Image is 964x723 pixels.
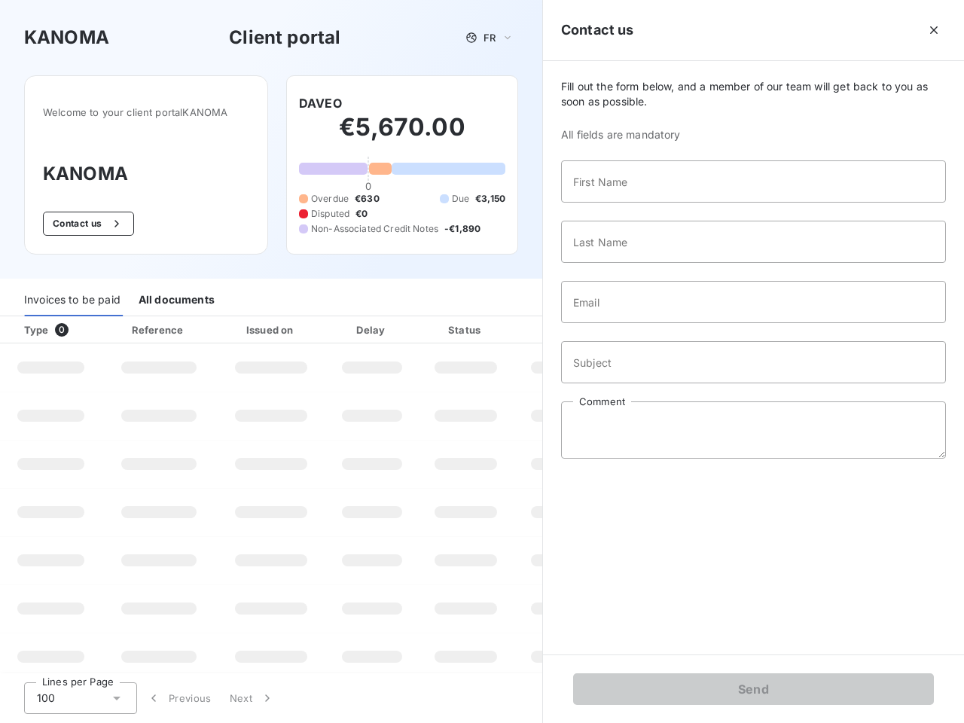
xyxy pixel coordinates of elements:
[355,192,380,206] span: €630
[561,341,946,383] input: placeholder
[137,682,221,714] button: Previous
[561,79,946,109] span: Fill out the form below, and a member of our team will get back to you as soon as possible.
[444,222,480,236] span: -€1,890
[24,285,120,316] div: Invoices to be paid
[517,322,613,337] div: Amount
[329,322,415,337] div: Delay
[311,207,349,221] span: Disputed
[55,323,69,337] span: 0
[475,192,505,206] span: €3,150
[299,94,342,112] h6: DAVEO
[43,212,134,236] button: Contact us
[561,160,946,203] input: placeholder
[311,192,349,206] span: Overdue
[15,322,99,337] div: Type
[561,221,946,263] input: placeholder
[365,180,371,192] span: 0
[484,32,496,44] span: FR
[219,322,323,337] div: Issued on
[43,106,249,118] span: Welcome to your client portal KANOMA
[132,324,183,336] div: Reference
[311,222,438,236] span: Non-Associated Credit Notes
[139,285,215,316] div: All documents
[561,20,634,41] h5: Contact us
[355,207,368,221] span: €0
[229,24,340,51] h3: Client portal
[573,673,934,705] button: Send
[299,112,505,157] h2: €5,670.00
[221,682,284,714] button: Next
[24,24,109,51] h3: KANOMA
[561,281,946,323] input: placeholder
[37,691,55,706] span: 100
[561,127,946,142] span: All fields are mandatory
[421,322,511,337] div: Status
[43,160,249,188] h3: KANOMA
[452,192,469,206] span: Due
